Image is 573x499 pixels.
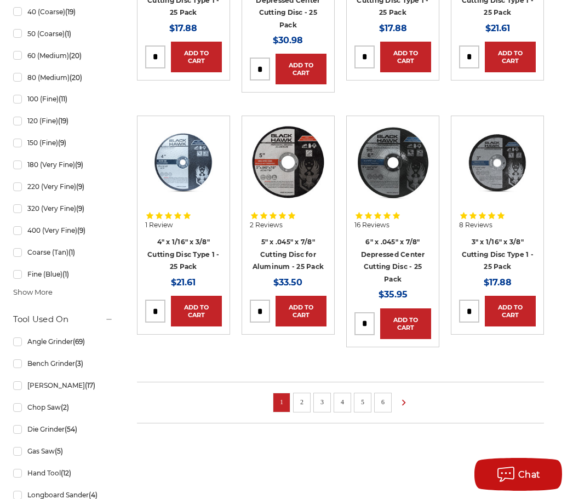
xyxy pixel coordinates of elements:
[13,111,113,130] a: 120 (Fine)
[65,425,77,433] span: (54)
[250,124,326,200] img: 5 inch cutting disc for aluminum
[61,403,69,411] span: (2)
[253,238,324,271] a: 5" x .045" x 7/8" Cutting Disc for Aluminum - 25 Pack
[13,420,113,439] a: Die Grinder
[89,491,98,499] span: (4)
[13,221,113,240] a: 400 (Very Fine)
[77,226,85,234] span: (9)
[13,2,113,21] a: 40 (Coarse)
[59,95,67,103] span: (11)
[13,313,113,326] h5: Tool Used On
[377,396,388,408] a: 6
[484,277,512,288] span: $17.88
[13,441,113,461] a: Gas Saw
[518,469,541,480] span: Chat
[379,289,408,300] span: $35.95
[76,182,84,191] span: (9)
[58,117,68,125] span: (19)
[69,51,82,60] span: (20)
[13,463,113,483] a: Hand Tool
[276,296,326,326] a: Add to Cart
[68,248,75,256] span: (1)
[273,277,302,288] span: $33.50
[296,396,307,408] a: 2
[55,447,63,455] span: (5)
[13,398,113,417] a: Chop Saw
[171,42,222,72] a: Add to Cart
[61,469,71,477] span: (12)
[459,222,492,228] span: 8 Reviews
[75,160,83,169] span: (9)
[73,337,85,346] span: (69)
[459,124,536,200] img: 3" x 1/16" x 3/8" Cutting Disc
[354,124,431,200] img: 6" x .045" x 7/8" Depressed Center Type 27 Cut Off Wheel
[474,458,562,491] button: Chat
[169,23,197,33] span: $17.88
[76,204,84,213] span: (9)
[85,381,95,389] span: (17)
[485,42,536,72] a: Add to Cart
[13,287,53,298] span: Show More
[380,308,431,339] a: Add to Cart
[380,42,431,72] a: Add to Cart
[485,296,536,326] a: Add to Cart
[13,68,113,87] a: 80 (Medium)
[75,359,83,368] span: (3)
[250,222,283,228] span: 2 Reviews
[13,46,113,65] a: 60 (Medium)
[276,54,326,84] a: Add to Cart
[13,332,113,351] a: Angle Grinder
[273,35,303,45] span: $30.98
[317,396,328,408] a: 3
[62,270,69,278] span: (1)
[13,24,113,43] a: 50 (Coarse)
[337,396,348,408] a: 4
[462,238,534,271] a: 3" x 1/16" x 3/8" Cutting Disc Type 1 - 25 Pack
[171,277,196,288] span: $21.61
[13,243,113,262] a: Coarse (Tan)
[145,124,222,200] img: 4" x 1/16" x 3/8" Cutting Disc
[13,265,113,284] a: Fine (Blue)
[379,23,407,33] span: $17.88
[147,238,219,271] a: 4" x 1/16" x 3/8" Cutting Disc Type 1 - 25 Pack
[276,396,287,408] a: 1
[65,8,76,16] span: (19)
[65,30,71,38] span: (1)
[354,222,389,228] span: 16 Reviews
[13,133,113,152] a: 150 (Fine)
[485,23,510,33] span: $21.61
[13,177,113,196] a: 220 (Very Fine)
[13,354,113,373] a: Bench Grinder
[70,73,82,82] span: (20)
[145,222,173,228] span: 1 Review
[357,396,368,408] a: 5
[13,89,113,108] a: 100 (Fine)
[13,376,113,395] a: [PERSON_NAME]
[13,199,113,218] a: 320 (Very Fine)
[361,238,425,283] a: 6" x .045" x 7/8" Depressed Center Cutting Disc - 25 Pack
[58,139,66,147] span: (9)
[13,155,113,174] a: 180 (Very Fine)
[171,296,222,326] a: Add to Cart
